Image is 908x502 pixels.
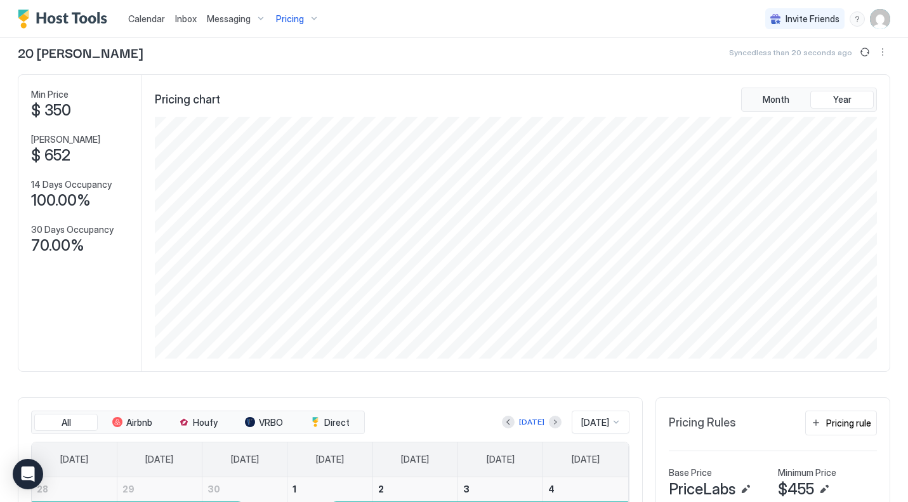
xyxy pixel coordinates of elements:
button: Month [744,91,808,109]
span: Synced less than 20 seconds ago [729,48,852,57]
span: 2 [378,484,384,494]
button: Edit [817,482,832,497]
span: 20 [PERSON_NAME] [18,43,143,62]
span: [DATE] [145,454,173,465]
span: 30 [207,484,220,494]
span: $ 350 [31,101,71,120]
a: September 28, 2025 [32,477,117,501]
span: Pricing Rules [669,416,736,430]
button: Sync prices [857,44,872,60]
span: Messaging [207,13,251,25]
div: User profile [870,9,890,29]
span: 14 Days Occupancy [31,179,112,190]
span: 29 [122,484,135,494]
span: Month [763,94,789,105]
a: Thursday [388,442,442,477]
span: [PERSON_NAME] [31,134,100,145]
button: VRBO [232,414,296,432]
a: Wednesday [303,442,357,477]
span: Houfy [193,417,218,428]
button: Pricing rule [805,411,877,435]
button: Edit [738,482,753,497]
div: Open Intercom Messenger [13,459,43,489]
a: Sunday [48,442,101,477]
a: October 4, 2025 [543,477,628,501]
button: More options [875,44,890,60]
span: $ 652 [31,146,70,165]
button: Next month [549,416,562,428]
div: tab-group [741,88,877,112]
div: menu [850,11,865,27]
span: 100.00% [31,191,91,210]
span: [DATE] [60,454,88,465]
span: PriceLabs [669,480,735,499]
span: Pricing [276,13,304,25]
button: [DATE] [517,414,546,430]
a: October 1, 2025 [287,477,372,501]
div: [DATE] [519,416,544,428]
span: 4 [548,484,555,494]
div: Pricing rule [826,416,871,430]
span: 30 Days Occupancy [31,224,114,235]
span: Direct [324,417,350,428]
span: Calendar [128,13,165,24]
span: Airbnb [126,417,152,428]
span: Minimum Price [778,467,836,479]
button: Year [810,91,874,109]
span: [DATE] [572,454,600,465]
a: Monday [133,442,186,477]
span: 1 [293,484,296,494]
a: Saturday [559,442,612,477]
span: $455 [778,480,814,499]
span: All [62,417,71,428]
span: VRBO [259,417,283,428]
button: Previous month [502,416,515,428]
span: Year [833,94,852,105]
a: October 3, 2025 [458,477,543,501]
div: menu [875,44,890,60]
span: [DATE] [231,454,259,465]
a: Host Tools Logo [18,10,113,29]
a: October 2, 2025 [373,477,457,501]
span: Pricing chart [155,93,220,107]
a: September 29, 2025 [117,477,202,501]
a: Calendar [128,12,165,25]
button: All [34,414,98,432]
a: Friday [474,442,527,477]
span: 3 [463,484,470,494]
a: September 30, 2025 [202,477,287,501]
span: [DATE] [316,454,344,465]
span: Base Price [669,467,712,479]
div: tab-group [31,411,365,435]
span: 70.00% [31,236,84,255]
a: Tuesday [218,442,272,477]
span: Min Price [31,89,69,100]
span: Inbox [175,13,197,24]
span: [DATE] [487,454,515,465]
button: Houfy [166,414,230,432]
button: Direct [298,414,362,432]
a: Inbox [175,12,197,25]
span: Invite Friends [786,13,839,25]
span: [DATE] [581,417,609,428]
button: Airbnb [100,414,164,432]
span: 28 [37,484,48,494]
span: [DATE] [401,454,429,465]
